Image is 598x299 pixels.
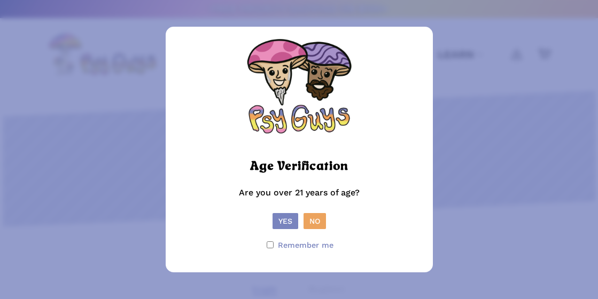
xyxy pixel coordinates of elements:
input: Remember me [267,241,274,248]
button: Yes [273,213,298,229]
h2: Age Verification [250,158,348,177]
p: Are you over 21 years of age? [176,185,422,213]
img: Psy Guys Logo [246,37,353,144]
span: Remember me [278,238,333,253]
button: No [304,213,326,229]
